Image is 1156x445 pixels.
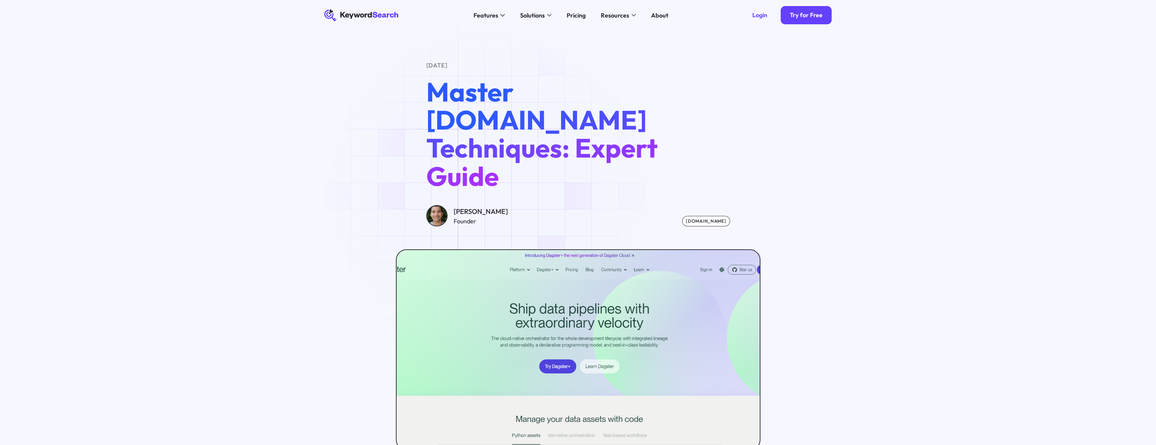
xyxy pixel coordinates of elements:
span: Master [DOMAIN_NAME] Techniques: Expert Guide [426,75,657,193]
a: Pricing [562,9,590,21]
div: Pricing [567,11,586,20]
div: Login [752,11,767,19]
div: [DATE] [426,61,730,70]
div: Resources [601,11,629,20]
a: About [647,9,673,21]
div: Features [474,11,498,20]
div: About [651,11,668,20]
div: [DOMAIN_NAME] [682,216,730,227]
div: Try for Free [790,11,823,19]
div: Solutions [520,11,545,20]
a: Login [743,6,776,24]
div: [PERSON_NAME] [454,206,508,217]
a: Try for Free [781,6,832,24]
div: Founder [454,217,508,226]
